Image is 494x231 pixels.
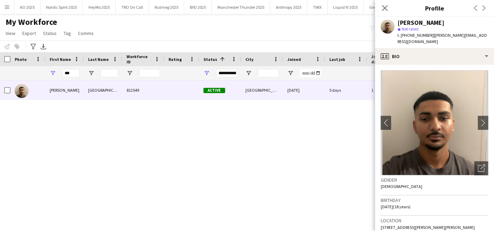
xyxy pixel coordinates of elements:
a: Comms [75,29,96,38]
button: Open Filter Menu [287,70,294,76]
button: HeyMo 2025 [83,0,116,14]
span: City [245,57,253,62]
button: Open Filter Menu [88,70,94,76]
a: View [3,29,18,38]
div: Open photos pop-in [474,161,488,175]
div: 1 [367,80,413,100]
span: My Workforce [6,17,57,27]
img: Crew avatar or photo [381,70,488,175]
span: [STREET_ADDRESS][PERSON_NAME][PERSON_NAME] [381,225,475,230]
h3: Location [381,217,488,224]
span: Active [203,88,225,93]
span: Rating [169,57,182,62]
span: Comms [78,30,94,36]
button: Nordic Spirit 2025 [41,0,83,14]
span: [DATE] (18 years) [381,204,410,209]
span: View [6,30,15,36]
span: Jobs (last 90 days) [371,54,400,64]
span: Last job [329,57,345,62]
span: Last Name [88,57,109,62]
div: [PERSON_NAME] [398,20,444,26]
button: Nutmeg 2025 [149,0,184,14]
input: Last Name Filter Input [101,69,118,77]
span: Status [43,30,57,36]
div: 812549 [122,80,164,100]
button: Open Filter Menu [127,70,133,76]
button: Open Filter Menu [203,70,210,76]
app-action-btn: Export XLSX [39,42,48,51]
button: Manchester Thunder 2025 [212,0,270,14]
button: TWIX [307,0,328,14]
span: First Name [50,57,71,62]
span: t. [PHONE_NUMBER] [398,33,434,38]
div: [DATE] [283,80,325,100]
span: Photo [15,57,27,62]
span: Export [22,30,36,36]
button: Open Filter Menu [50,70,56,76]
button: Anthropy 2025 [270,0,307,14]
span: Joined [287,57,301,62]
span: Tag [64,30,71,36]
h3: Gender [381,177,488,183]
div: [GEOGRAPHIC_DATA] [84,80,122,100]
button: Genesis 2025 [364,0,398,14]
button: Open Filter Menu [245,70,252,76]
div: Bio [375,48,494,65]
button: AO 2025 [14,0,41,14]
input: Workforce ID Filter Input [139,69,160,77]
div: [GEOGRAPHIC_DATA] [241,80,283,100]
input: First Name Filter Input [62,69,80,77]
input: City Filter Input [258,69,279,77]
button: TRO On Call [116,0,149,14]
div: 5 days [325,80,367,100]
img: Tejinder Randhawa [15,84,29,98]
span: | [PERSON_NAME][EMAIL_ADDRESS][DOMAIN_NAME] [398,33,487,44]
a: Tag [61,29,74,38]
h3: Birthday [381,197,488,203]
span: Not rated [402,26,418,31]
input: Joined Filter Input [300,69,321,77]
span: Status [203,57,217,62]
h3: Profile [375,3,494,13]
a: Status [40,29,59,38]
span: Workforce ID [127,54,152,64]
div: [PERSON_NAME] [45,80,84,100]
button: Liquid IV 2025 [328,0,364,14]
button: BYD 2025 [184,0,212,14]
span: [DEMOGRAPHIC_DATA] [381,184,422,189]
app-action-btn: Advanced filters [29,42,37,51]
a: Export [20,29,39,38]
